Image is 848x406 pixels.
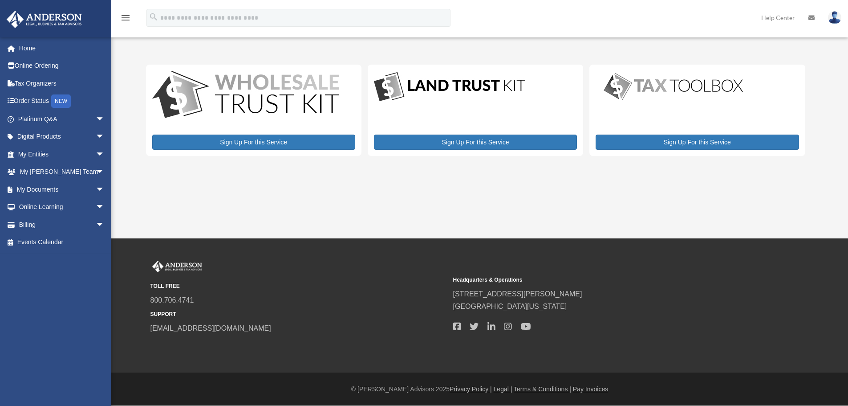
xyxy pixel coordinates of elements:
a: Billingarrow_drop_down [6,216,118,234]
div: © [PERSON_NAME] Advisors 2025 [111,384,848,395]
a: Sign Up For this Service [374,135,577,150]
img: Anderson Advisors Platinum Portal [150,261,204,272]
a: Home [6,39,118,57]
a: My Documentsarrow_drop_down [6,180,118,198]
a: menu [120,16,131,23]
a: Pay Invoices [573,385,608,393]
img: User Pic [828,11,841,24]
a: Digital Productsarrow_drop_down [6,128,114,146]
small: TOLL FREE [150,282,447,291]
a: Privacy Policy | [450,385,492,393]
a: Events Calendar [6,234,118,251]
img: taxtoolbox_new-1.webp [596,71,751,102]
a: Terms & Conditions | [514,385,571,393]
span: arrow_drop_down [96,163,114,181]
div: NEW [51,94,71,108]
a: Sign Up For this Service [596,135,799,150]
a: My [PERSON_NAME] Teamarrow_drop_down [6,163,118,181]
a: My Entitiesarrow_drop_down [6,145,118,163]
span: arrow_drop_down [96,198,114,217]
a: Tax Organizers [6,74,118,92]
i: search [149,12,158,22]
small: SUPPORT [150,310,447,319]
img: Anderson Advisors Platinum Portal [4,11,85,28]
img: WS-Trust-Kit-lgo-1.jpg [152,71,339,120]
a: Sign Up For this Service [152,135,355,150]
span: arrow_drop_down [96,110,114,128]
a: [STREET_ADDRESS][PERSON_NAME] [453,290,582,298]
i: menu [120,12,131,23]
img: LandTrust_lgo-1.jpg [374,71,525,103]
a: [GEOGRAPHIC_DATA][US_STATE] [453,303,567,310]
a: Online Ordering [6,57,118,75]
a: Online Learningarrow_drop_down [6,198,118,216]
a: Platinum Q&Aarrow_drop_down [6,110,118,128]
a: [EMAIL_ADDRESS][DOMAIN_NAME] [150,324,271,332]
span: arrow_drop_down [96,180,114,199]
a: Legal | [494,385,512,393]
small: Headquarters & Operations [453,275,750,285]
span: arrow_drop_down [96,216,114,234]
a: Order StatusNEW [6,92,118,111]
span: arrow_drop_down [96,145,114,164]
span: arrow_drop_down [96,128,114,146]
a: 800.706.4741 [150,296,194,304]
